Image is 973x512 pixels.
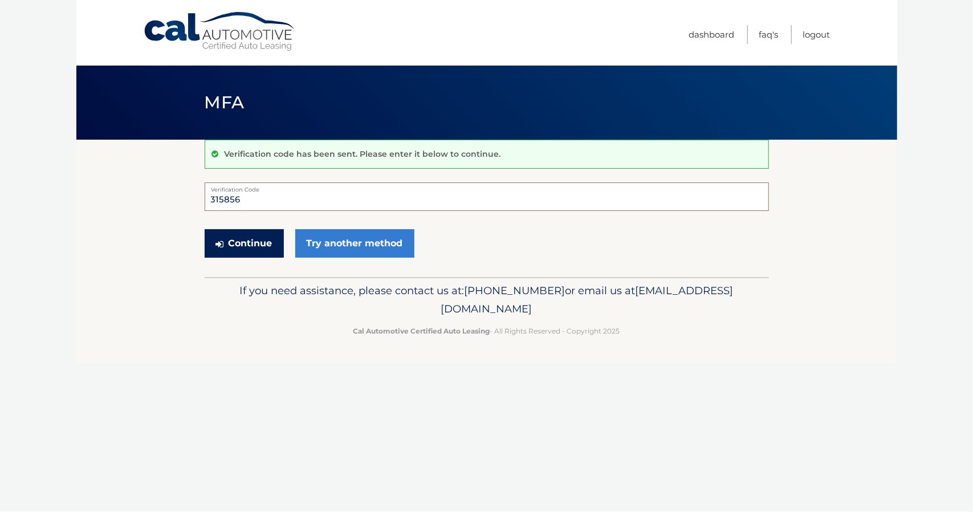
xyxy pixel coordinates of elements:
[295,229,414,258] a: Try another method
[465,284,565,297] span: [PHONE_NUMBER]
[212,325,762,337] p: - All Rights Reserved - Copyright 2025
[225,149,501,159] p: Verification code has been sent. Please enter it below to continue.
[689,25,735,44] a: Dashboard
[759,25,779,44] a: FAQ's
[353,327,490,335] strong: Cal Automotive Certified Auto Leasing
[143,11,297,52] a: Cal Automotive
[803,25,830,44] a: Logout
[205,182,769,192] label: Verification Code
[441,284,734,315] span: [EMAIL_ADDRESS][DOMAIN_NAME]
[212,282,762,318] p: If you need assistance, please contact us at: or email us at
[205,182,769,211] input: Verification Code
[205,229,284,258] button: Continue
[205,92,245,113] span: MFA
